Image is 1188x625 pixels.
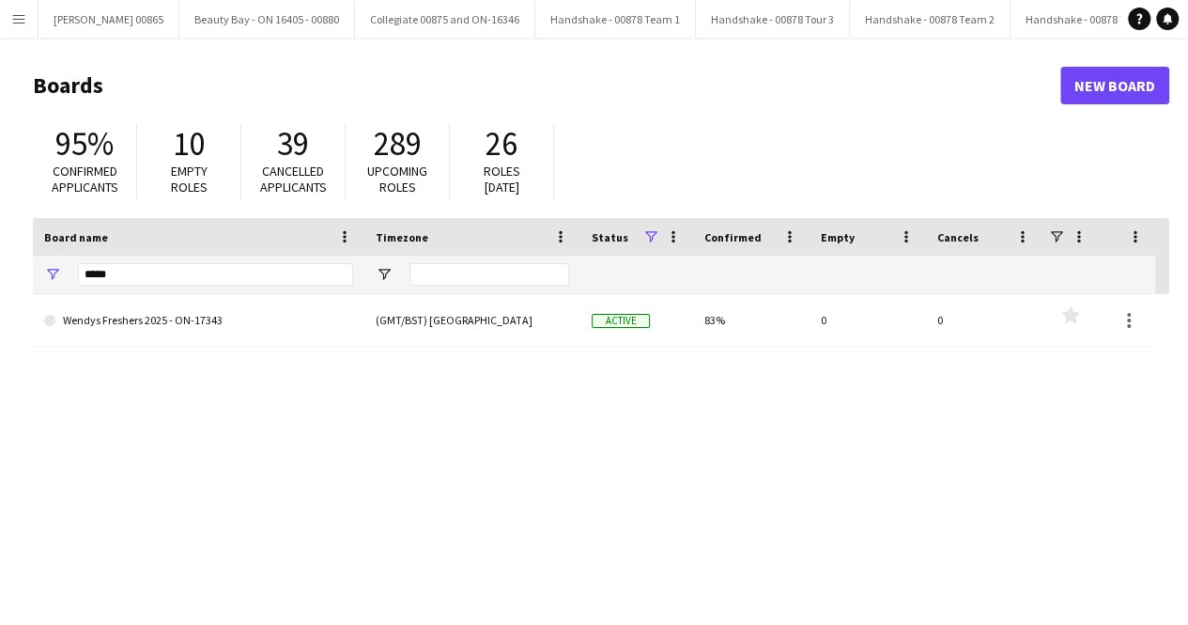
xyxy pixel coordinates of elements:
[173,123,205,164] span: 10
[55,123,114,164] span: 95%
[821,230,855,244] span: Empty
[592,230,628,244] span: Status
[376,266,393,283] button: Open Filter Menu
[376,230,428,244] span: Timezone
[367,163,427,195] span: Upcoming roles
[44,230,108,244] span: Board name
[171,163,208,195] span: Empty roles
[364,294,580,346] div: (GMT/BST) [GEOGRAPHIC_DATA]
[810,294,926,346] div: 0
[696,1,850,38] button: Handshake - 00878 Tour 3
[486,123,517,164] span: 26
[179,1,355,38] button: Beauty Bay - ON 16405 - 00880
[535,1,696,38] button: Handshake - 00878 Team 1
[1060,67,1169,104] a: New Board
[1011,1,1171,38] button: Handshake - 00878 Team 4
[52,163,118,195] span: Confirmed applicants
[39,1,179,38] button: [PERSON_NAME] 00865
[409,263,569,286] input: Timezone Filter Input
[926,294,1042,346] div: 0
[374,123,422,164] span: 289
[355,1,535,38] button: Collegiate 00875 and ON-16346
[78,263,353,286] input: Board name Filter Input
[592,314,650,328] span: Active
[260,163,327,195] span: Cancelled applicants
[44,266,61,283] button: Open Filter Menu
[693,294,810,346] div: 83%
[277,123,309,164] span: 39
[704,230,762,244] span: Confirmed
[937,230,979,244] span: Cancels
[850,1,1011,38] button: Handshake - 00878 Team 2
[33,71,1060,100] h1: Boards
[484,163,520,195] span: Roles [DATE]
[44,294,353,347] a: Wendys Freshers 2025 - ON-17343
